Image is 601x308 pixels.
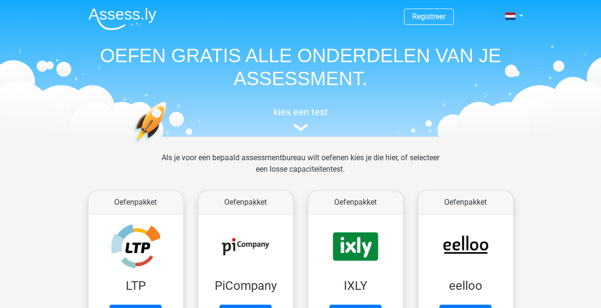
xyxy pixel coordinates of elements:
[133,101,204,188] img: oefenen
[81,106,521,132] a: kies een test
[294,124,308,131] img: assessment
[412,12,446,21] a: Registreer
[154,152,447,187] div: Als je voor een bepaald assessmentbureau wilt oefenen kies je die hier, of selecteer een losse ca...
[81,44,521,90] h1: OEFEN GRATIS ALLE ONDERDELEN VAN JE ASSESSMENT.
[81,106,521,118] h5: kies een test
[88,8,156,30] img: Assessly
